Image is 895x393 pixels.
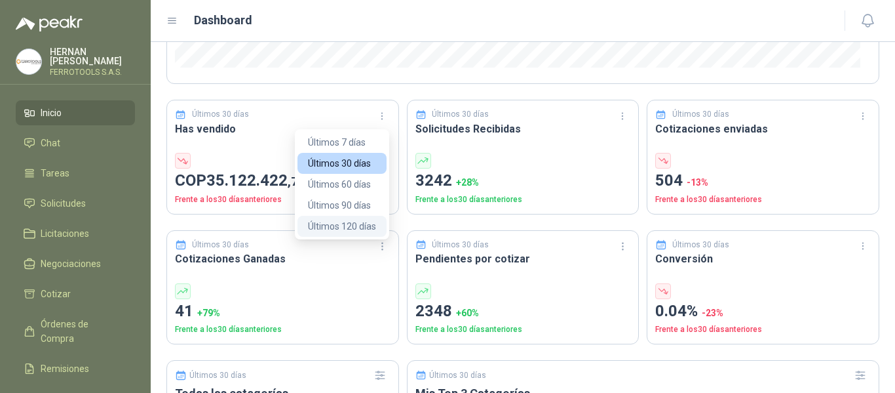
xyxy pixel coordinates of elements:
p: Frente a los 30 días anteriores [415,194,631,206]
span: Licitaciones [41,226,89,241]
span: 35.122.422 [206,171,305,190]
span: + 60 % [456,308,479,318]
p: Frente a los 30 días anteriores [655,323,871,336]
button: Últimos 90 días [297,195,387,216]
p: COP [175,169,390,194]
a: Órdenes de Compra [16,312,135,351]
p: 0.04% [655,299,871,324]
span: Negociaciones [41,257,101,271]
p: Frente a los 30 días anteriores [175,323,390,336]
a: Tareas [16,161,135,186]
p: 41 [175,299,390,324]
p: 504 [655,169,871,194]
h3: Cotizaciones Ganadas [175,251,390,267]
p: FERROTOOLS S.A.S. [50,68,135,76]
button: Últimos 120 días [297,216,387,237]
p: Últimos 30 días [192,239,249,251]
p: Últimos 30 días [672,108,729,121]
span: -13 % [687,177,708,188]
h3: Solicitudes Recibidas [415,121,631,137]
span: ,79 [288,174,305,189]
p: Frente a los 30 días anteriores [175,194,390,206]
button: Últimos 60 días [297,174,387,195]
span: + 79 % [197,308,220,318]
span: Inicio [41,106,62,120]
a: Remisiones [16,356,135,381]
p: Últimos 30 días [432,239,489,251]
h1: Dashboard [194,11,252,30]
button: Últimos 7 días [297,132,387,153]
img: Company Logo [16,49,41,74]
span: -23 % [702,308,723,318]
button: Últimos 30 días [297,153,387,174]
a: Negociaciones [16,251,135,276]
span: Chat [41,136,60,150]
p: Últimos 30 días [192,108,249,121]
a: Inicio [16,100,135,125]
p: Frente a los 30 días anteriores [415,323,631,336]
a: Solicitudes [16,191,135,216]
h3: Pendientes por cotizar [415,251,631,267]
a: Licitaciones [16,221,135,246]
span: Cotizar [41,287,71,301]
p: Últimos 30 días [429,371,486,380]
span: Órdenes de Compra [41,317,123,346]
h3: Has vendido [175,121,390,137]
a: Chat [16,131,135,155]
span: Solicitudes [41,196,86,211]
p: 2348 [415,299,631,324]
h3: Cotizaciones enviadas [655,121,871,137]
span: + 28 % [456,177,479,188]
p: Frente a los 30 días anteriores [655,194,871,206]
img: Logo peakr [16,16,83,31]
p: HERNAN [PERSON_NAME] [50,47,135,66]
h3: Conversión [655,251,871,267]
p: Últimos 30 días [672,239,729,251]
a: Cotizar [16,281,135,306]
p: Últimos 30 días [189,371,246,380]
p: Últimos 30 días [432,108,489,121]
span: Tareas [41,166,69,180]
p: 3242 [415,169,631,194]
span: Remisiones [41,362,89,376]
